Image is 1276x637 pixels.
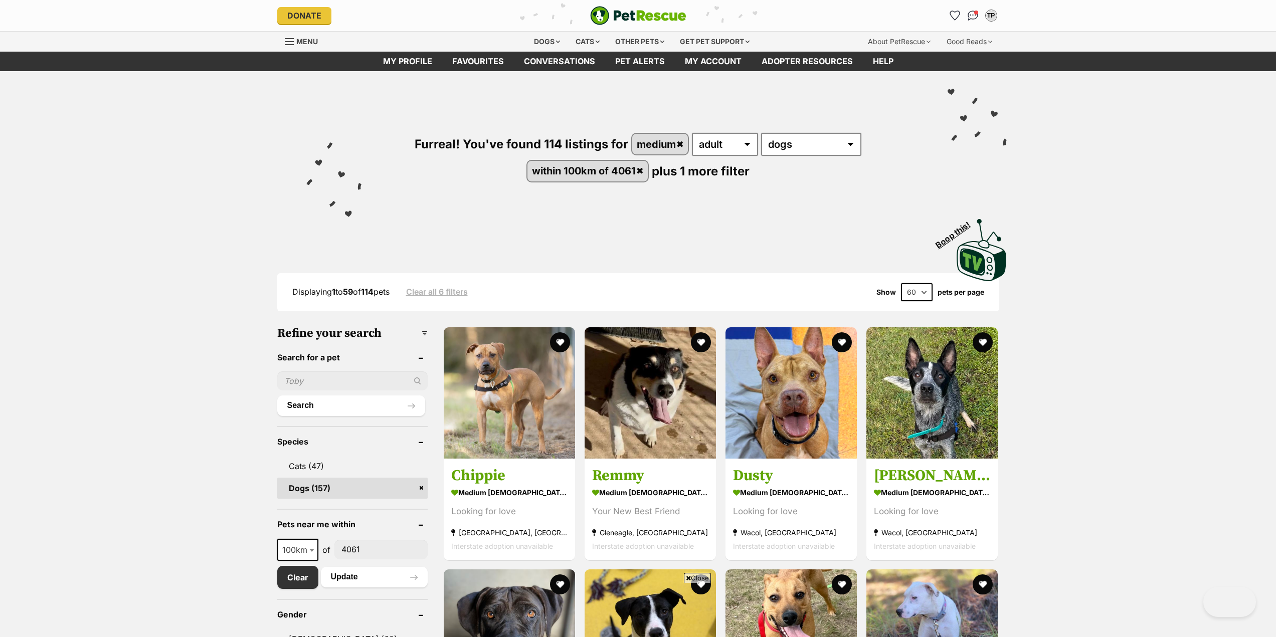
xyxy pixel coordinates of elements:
a: Clear [277,566,318,589]
header: Pets near me within [277,520,428,529]
h3: Dusty [733,466,849,485]
a: [PERSON_NAME] medium [DEMOGRAPHIC_DATA] Dog Looking for love Wacol, [GEOGRAPHIC_DATA] Interstate ... [866,458,998,560]
button: favourite [550,332,570,352]
button: favourite [832,574,852,594]
input: postcode [334,540,428,559]
span: Menu [296,37,318,46]
h3: Remmy [592,466,708,485]
div: Good Reads [940,32,999,52]
button: favourite [973,332,993,352]
strong: medium [DEMOGRAPHIC_DATA] Dog [592,485,708,499]
span: Interstate adoption unavailable [733,541,835,550]
a: Adopter resources [752,52,863,71]
strong: Wacol, [GEOGRAPHIC_DATA] [733,525,849,539]
div: TP [986,11,996,21]
img: Heston - Australian Cattle Dog [866,327,998,459]
span: Interstate adoption unavailable [592,541,694,550]
a: Clear all 6 filters [406,287,468,296]
div: Looking for love [733,504,849,518]
a: Help [863,52,903,71]
button: favourite [691,332,711,352]
strong: 114 [361,287,374,297]
a: Conversations [965,8,981,24]
label: pets per page [938,288,984,296]
strong: medium [DEMOGRAPHIC_DATA] Dog [733,485,849,499]
strong: 59 [343,287,353,297]
span: of [322,544,330,556]
img: logo-e224e6f780fb5917bec1dbf3a21bbac754714ae5b6737aabdf751b685950b380.svg [590,6,686,25]
div: Other pets [608,32,671,52]
div: Dogs [527,32,567,52]
a: Dusty medium [DEMOGRAPHIC_DATA] Dog Looking for love Wacol, [GEOGRAPHIC_DATA] Interstate adoption... [725,458,857,560]
div: Looking for love [451,504,568,518]
span: plus 1 more filter [652,163,750,178]
img: Dusty - Boston Terrier x American Staffordshire Bull Terrier Dog [725,327,857,459]
strong: medium [DEMOGRAPHIC_DATA] Dog [874,485,990,499]
button: favourite [832,332,852,352]
a: Favourites [947,8,963,24]
img: PetRescue TV logo [957,219,1007,281]
strong: Gleneagle, [GEOGRAPHIC_DATA] [592,525,708,539]
header: Gender [277,610,428,619]
input: Toby [277,371,428,390]
a: Chippie medium [DEMOGRAPHIC_DATA] Dog Looking for love [GEOGRAPHIC_DATA], [GEOGRAPHIC_DATA] Inter... [444,458,575,560]
a: PetRescue [590,6,686,25]
span: Show [876,288,896,296]
a: medium [632,134,688,154]
h3: [PERSON_NAME] [874,466,990,485]
a: My profile [373,52,442,71]
a: My account [675,52,752,71]
span: Furreal! You've found 114 listings for [415,137,628,151]
a: Menu [285,32,325,50]
span: Boop this! [934,214,980,250]
a: Donate [277,7,331,24]
a: conversations [514,52,605,71]
header: Species [277,437,428,446]
button: favourite [973,574,993,594]
div: Get pet support [673,32,757,52]
iframe: Help Scout Beacon - Open [1203,587,1256,617]
strong: [GEOGRAPHIC_DATA], [GEOGRAPHIC_DATA] [451,525,568,539]
ul: Account quick links [947,8,999,24]
header: Search for a pet [277,353,428,362]
strong: 1 [332,287,335,297]
img: chat-41dd97257d64d25036548639549fe6c8038ab92f7586957e7f3b1b290dea8141.svg [968,11,978,21]
button: Search [277,395,425,415]
span: Interstate adoption unavailable [874,541,976,550]
a: Remmy medium [DEMOGRAPHIC_DATA] Dog Your New Best Friend Gleneagle, [GEOGRAPHIC_DATA] Interstate ... [585,458,716,560]
h3: Chippie [451,466,568,485]
div: Cats [569,32,607,52]
strong: medium [DEMOGRAPHIC_DATA] Dog [451,485,568,499]
div: About PetRescue [861,32,938,52]
div: Your New Best Friend [592,504,708,518]
a: within 100km of 4061 [527,161,648,181]
iframe: Advertisement [456,587,821,632]
span: 100km [277,539,318,561]
div: Looking for love [874,504,990,518]
a: Favourites [442,52,514,71]
a: Dogs (157) [277,478,428,499]
strong: Wacol, [GEOGRAPHIC_DATA] [874,525,990,539]
button: Update [321,567,428,587]
img: Remmy - Border Collie x Australian Kelpie Dog [585,327,716,459]
a: Boop this! [957,210,1007,283]
button: favourite [550,574,570,594]
span: 100km [278,543,317,557]
span: Interstate adoption unavailable [451,541,553,550]
a: Pet alerts [605,52,675,71]
a: Cats (47) [277,456,428,477]
span: Displaying to of pets [292,287,390,297]
h3: Refine your search [277,326,428,340]
span: Close [684,573,711,583]
button: My account [983,8,999,24]
img: Chippie - Staffordshire Bull Terrier Dog [444,327,575,459]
